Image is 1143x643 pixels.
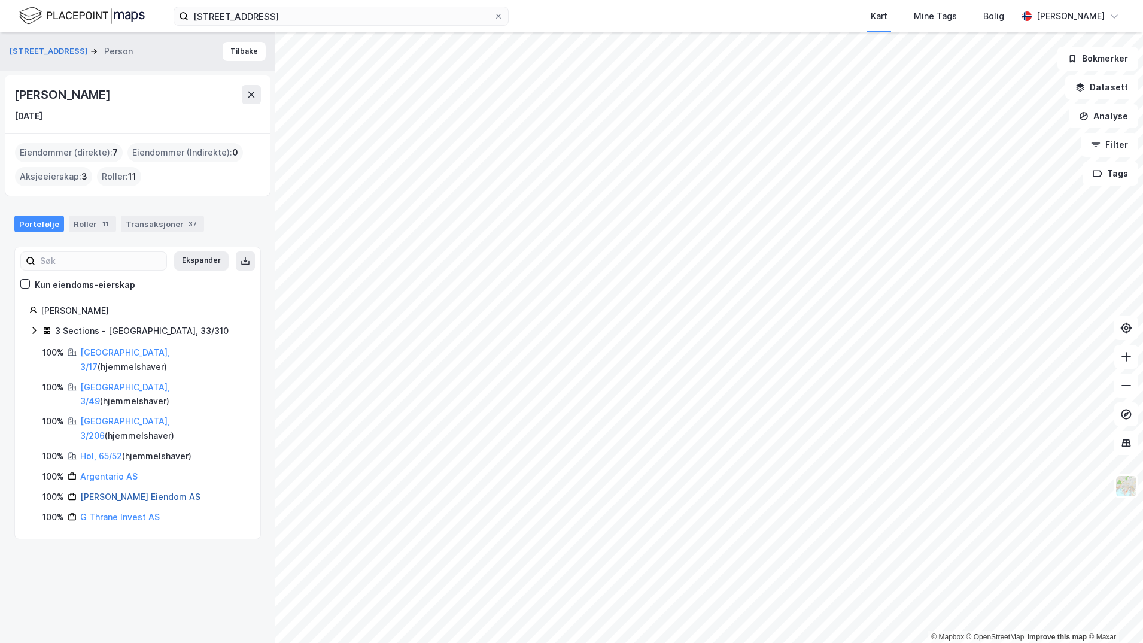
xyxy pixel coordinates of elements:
[99,218,111,230] div: 11
[80,380,246,409] div: ( hjemmelshaver )
[931,633,964,641] a: Mapbox
[1115,475,1138,498] img: Z
[128,169,136,184] span: 11
[223,42,266,61] button: Tilbake
[80,416,170,441] a: [GEOGRAPHIC_DATA], 3/206
[80,345,246,374] div: ( hjemmelshaver )
[80,492,200,502] a: [PERSON_NAME] Eiendom AS
[1036,9,1105,23] div: [PERSON_NAME]
[14,216,64,232] div: Portefølje
[42,414,64,429] div: 100%
[80,382,170,407] a: [GEOGRAPHIC_DATA], 3/49
[1083,586,1143,643] iframe: Chat Widget
[15,167,92,186] div: Aksjeeierskap :
[80,451,122,461] a: Hol, 65/52
[80,414,246,443] div: ( hjemmelshaver )
[121,216,204,232] div: Transaksjoner
[97,167,141,186] div: Roller :
[19,5,145,26] img: logo.f888ab2527a4732fd821a326f86c7f29.svg
[42,380,64,395] div: 100%
[232,145,238,160] span: 0
[41,304,246,318] div: [PERSON_NAME]
[914,9,957,23] div: Mine Tags
[69,216,116,232] div: Roller
[81,169,87,184] span: 3
[55,324,229,338] div: 3 Sections - [GEOGRAPHIC_DATA], 33/310
[983,9,1004,23] div: Bolig
[189,7,494,25] input: Søk på adresse, matrikkel, gårdeiere, leietakere eller personer
[1057,47,1138,71] button: Bokmerker
[80,471,138,481] a: Argentario AS
[80,512,160,522] a: G Thrane Invest AS
[871,9,887,23] div: Kart
[1083,162,1138,186] button: Tags
[174,251,229,271] button: Ekspander
[14,109,42,123] div: [DATE]
[186,218,199,230] div: 37
[42,510,64,524] div: 100%
[42,449,64,463] div: 100%
[80,449,191,463] div: ( hjemmelshaver )
[966,633,1025,641] a: OpenStreetMap
[1081,133,1138,157] button: Filter
[113,145,118,160] span: 7
[104,44,133,59] div: Person
[80,347,170,372] a: [GEOGRAPHIC_DATA], 3/17
[35,252,166,270] input: Søk
[42,469,64,484] div: 100%
[35,278,135,292] div: Kun eiendoms-eierskap
[127,143,243,162] div: Eiendommer (Indirekte) :
[15,143,123,162] div: Eiendommer (direkte) :
[10,46,90,57] button: [STREET_ADDRESS]
[42,345,64,360] div: 100%
[1065,75,1138,99] button: Datasett
[42,490,64,504] div: 100%
[1028,633,1087,641] a: Improve this map
[14,85,113,104] div: [PERSON_NAME]
[1069,104,1138,128] button: Analyse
